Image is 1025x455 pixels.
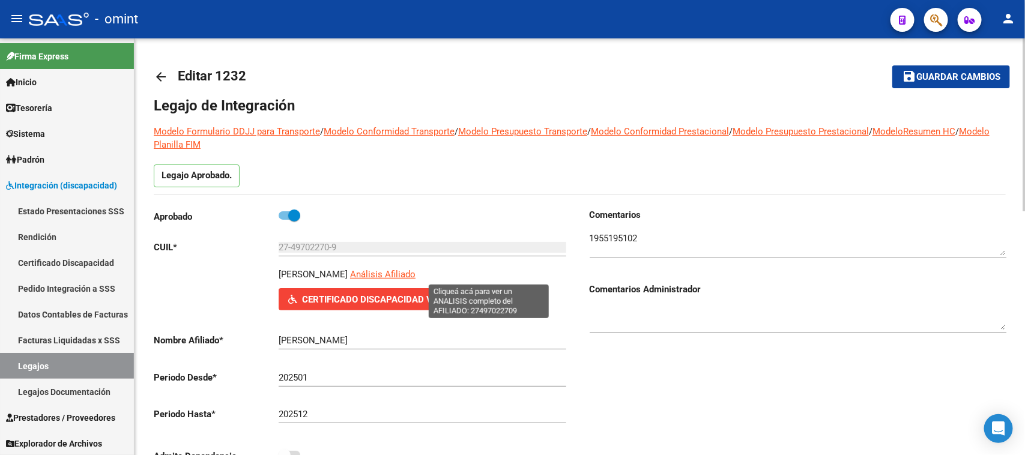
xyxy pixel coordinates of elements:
p: Nombre Afiliado [154,334,279,347]
span: Integración (discapacidad) [6,179,117,192]
span: Editar 1232 [178,68,246,83]
div: Open Intercom Messenger [984,414,1013,443]
h1: Legajo de Integración [154,96,1006,115]
span: Inicio [6,76,37,89]
a: Modelo Conformidad Transporte [324,126,455,137]
span: Sistema [6,127,45,140]
button: Certificado Discapacidad Vencido [279,288,474,310]
mat-icon: menu [10,11,24,26]
span: - omint [95,6,138,32]
a: Modelo Presupuesto Transporte [458,126,587,137]
span: Prestadores / Proveedores [6,411,115,424]
a: ModeloResumen HC [872,126,955,137]
span: Padrón [6,153,44,166]
span: Certificado Discapacidad Vencido [302,294,464,305]
p: Aprobado [154,210,279,223]
mat-icon: person [1001,11,1015,26]
span: Guardar cambios [916,72,1000,83]
p: Periodo Hasta [154,408,279,421]
a: Modelo Formulario DDJJ para Transporte [154,126,320,137]
a: Modelo Presupuesto Prestacional [733,126,869,137]
mat-icon: arrow_back [154,70,168,84]
a: Modelo Conformidad Prestacional [591,126,729,137]
span: Firma Express [6,50,68,63]
p: [PERSON_NAME] [279,268,348,281]
p: Legajo Aprobado. [154,164,240,187]
h3: Comentarios [590,208,1006,221]
p: CUIL [154,241,279,254]
button: Guardar cambios [892,65,1010,88]
mat-icon: save [902,69,916,83]
span: Análisis Afiliado [350,269,416,280]
span: Tesorería [6,101,52,115]
p: Periodo Desde [154,371,279,384]
span: Explorador de Archivos [6,437,102,450]
h3: Comentarios Administrador [590,283,1006,296]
